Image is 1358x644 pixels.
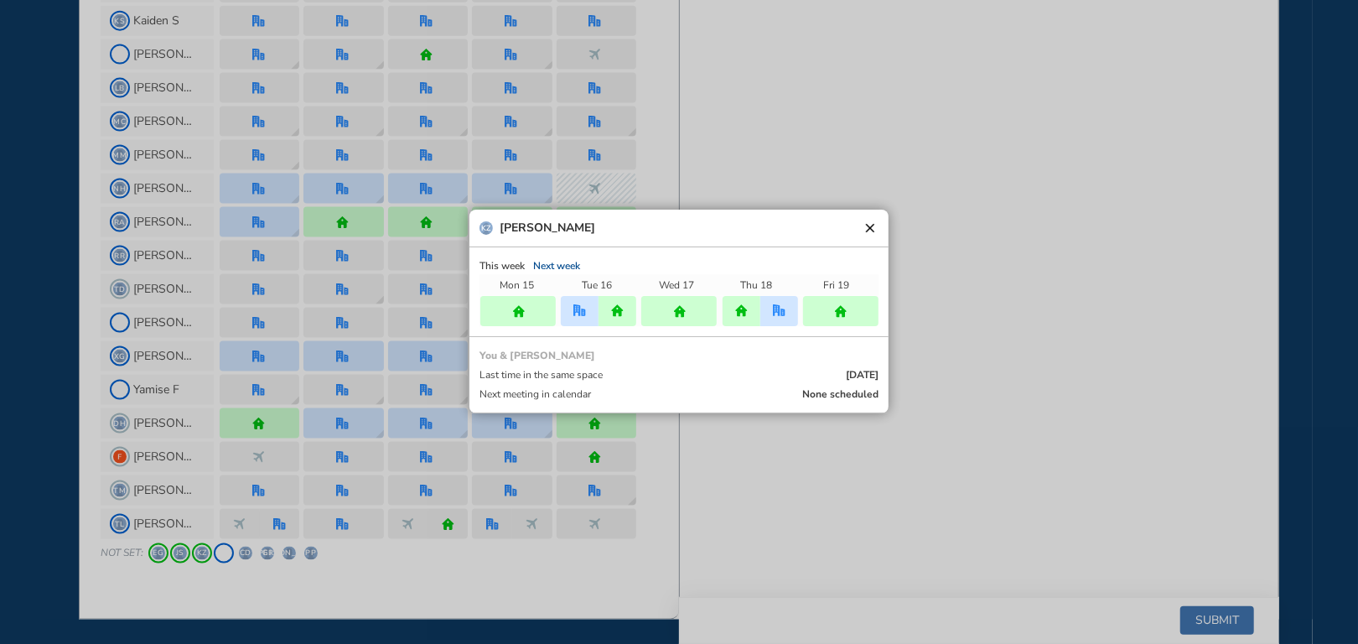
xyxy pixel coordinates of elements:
div: home [513,305,524,316]
img: home.de338a94.svg [735,304,748,317]
span: Wed 17 [659,278,694,292]
span: Mon 15 [500,278,535,292]
img: home.de338a94.svg [611,304,624,317]
div: home [723,296,760,326]
span: Next meeting in calendar [479,386,591,402]
div: home [674,305,685,316]
img: home.de338a94.svg [835,305,847,318]
img: home.de338a94.svg [513,305,525,318]
img: home.de338a94.svg [674,305,686,318]
span: [PERSON_NAME] [500,221,595,235]
button: clear [862,220,879,236]
span: None scheduled [802,386,879,402]
span: Fri 19 [823,278,849,292]
img: office.a375675b.svg [773,304,785,317]
span: You & [PERSON_NAME] [479,347,879,364]
span: KZ [479,221,493,235]
img: office.a375675b.svg [573,304,586,317]
div: home [599,296,636,326]
span: Tue 16 [582,278,612,292]
span: Last time in the same space [479,366,603,383]
span: [DATE] [846,366,879,383]
span: Thu 18 [741,278,773,292]
div: office [561,296,599,326]
span: Next week [533,259,580,273]
div: office [760,296,798,326]
div: home [835,305,846,316]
